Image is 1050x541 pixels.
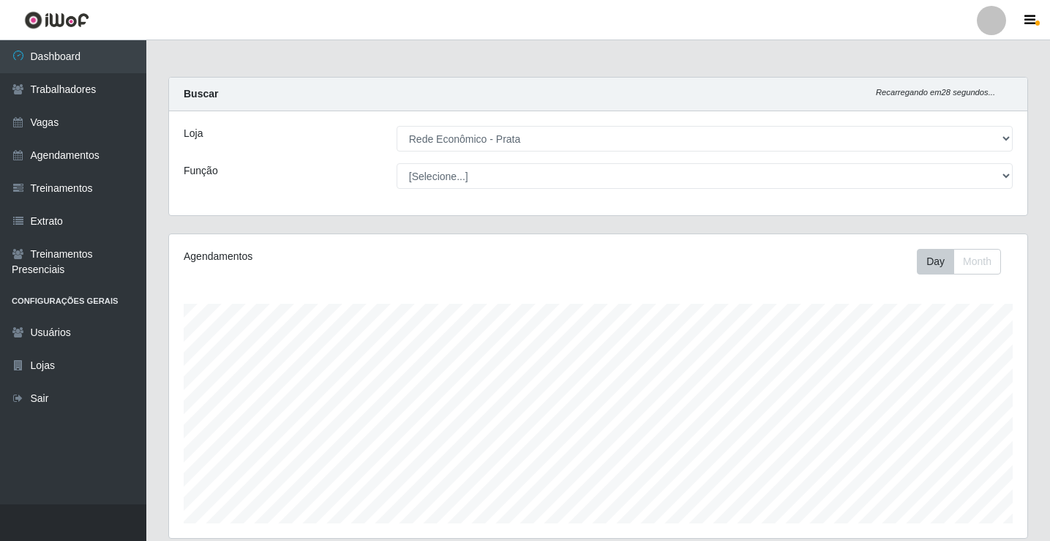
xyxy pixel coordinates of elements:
[876,88,995,97] i: Recarregando em 28 segundos...
[184,88,218,100] strong: Buscar
[917,249,1001,275] div: First group
[24,11,89,29] img: CoreUI Logo
[184,163,218,179] label: Função
[953,249,1001,275] button: Month
[917,249,1013,275] div: Toolbar with button groups
[184,126,203,141] label: Loja
[917,249,954,275] button: Day
[184,249,517,264] div: Agendamentos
